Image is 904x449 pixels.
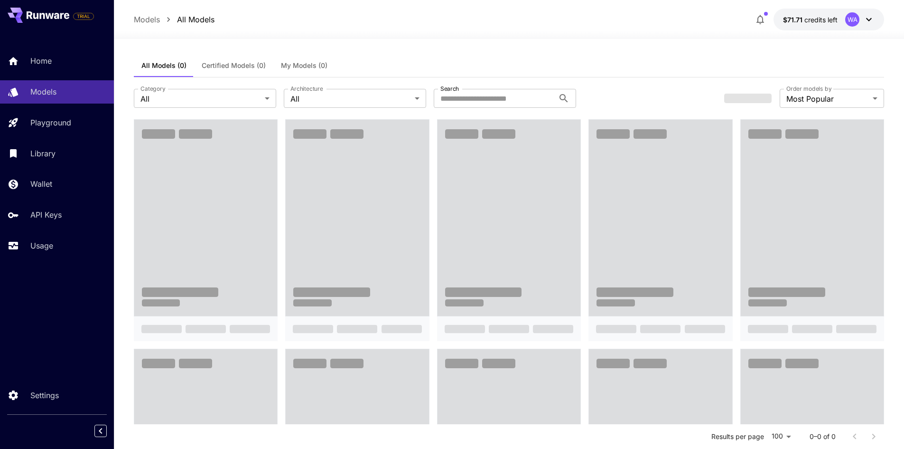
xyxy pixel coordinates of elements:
span: All [140,93,261,105]
div: 100 [768,430,794,443]
span: All Models (0) [141,61,186,70]
p: 0–0 of 0 [810,432,836,441]
p: Home [30,55,52,67]
span: All [290,93,411,105]
p: Models [30,86,56,97]
div: $71.70907 [783,15,838,25]
a: All Models [177,14,214,25]
nav: breadcrumb [134,14,214,25]
p: Library [30,148,56,159]
button: $71.70907WA [774,9,884,30]
p: Settings [30,390,59,401]
span: Most Popular [786,93,869,105]
p: Playground [30,117,71,128]
button: Collapse sidebar [94,425,107,437]
p: Usage [30,240,53,251]
span: $71.71 [783,16,804,24]
span: TRIAL [74,13,93,20]
label: Search [440,85,459,93]
label: Order models by [786,85,831,93]
div: WA [845,12,859,27]
span: My Models (0) [281,61,327,70]
p: Results per page [711,432,764,441]
p: Wallet [30,178,52,190]
label: Architecture [290,85,323,93]
span: Certified Models (0) [202,61,266,70]
span: Add your payment card to enable full platform functionality. [73,10,94,22]
label: Category [140,85,166,93]
p: API Keys [30,209,62,220]
div: Collapse sidebar [102,422,114,439]
span: credits left [804,16,838,24]
a: Models [134,14,160,25]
